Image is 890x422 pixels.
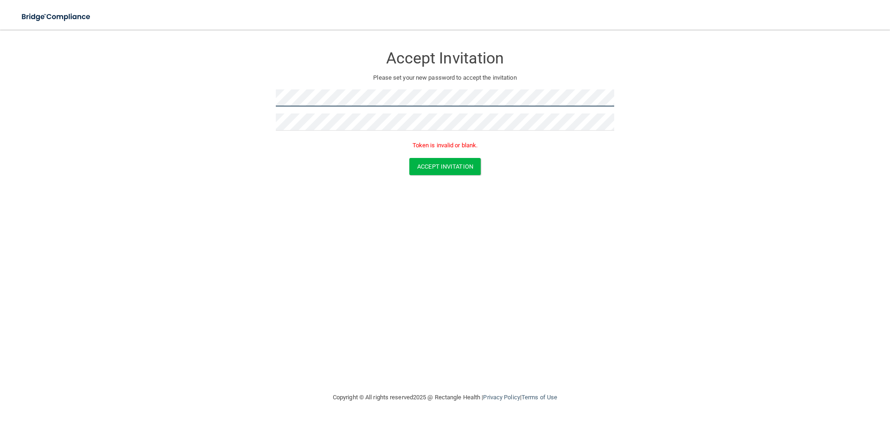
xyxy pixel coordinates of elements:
h3: Accept Invitation [276,50,614,67]
p: Token is invalid or blank. [276,140,614,151]
a: Privacy Policy [483,394,520,401]
p: Please set your new password to accept the invitation [283,72,607,83]
div: Copyright © All rights reserved 2025 @ Rectangle Health | | [276,383,614,412]
a: Terms of Use [521,394,557,401]
img: bridge_compliance_login_screen.278c3ca4.svg [14,7,99,26]
button: Accept Invitation [409,158,481,175]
